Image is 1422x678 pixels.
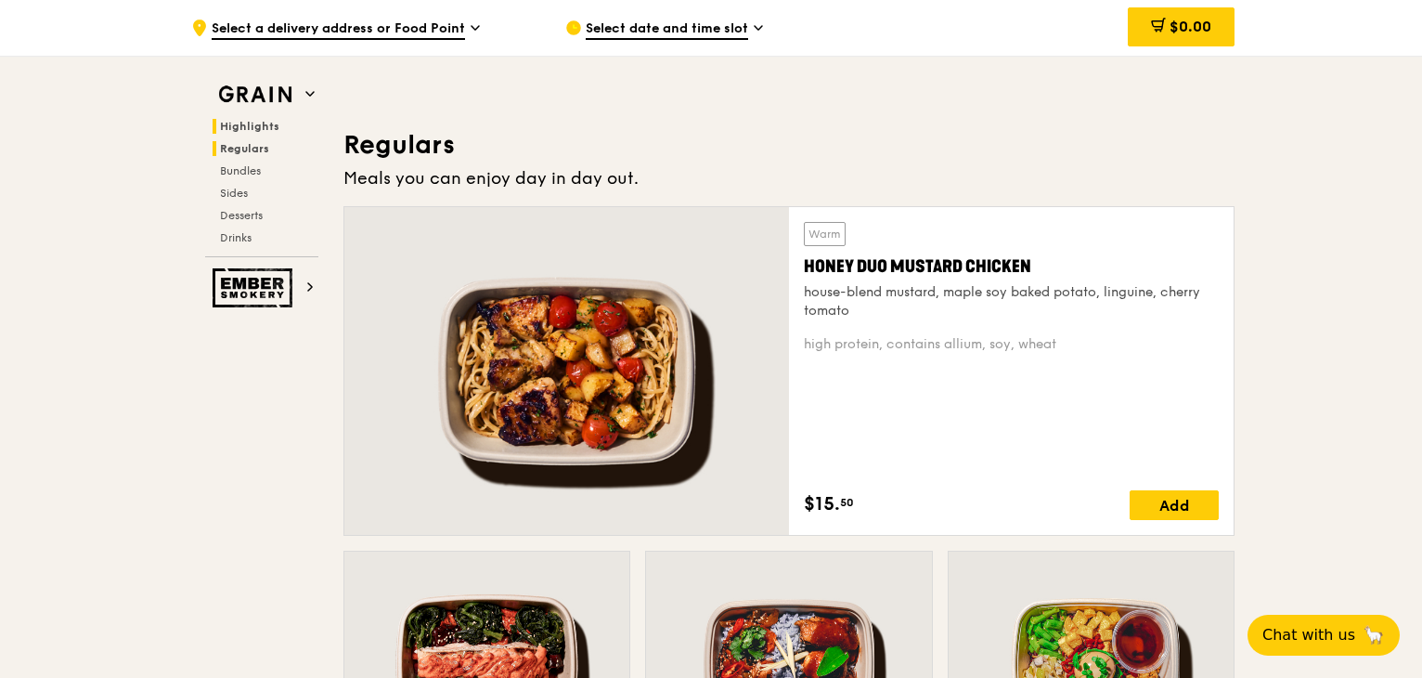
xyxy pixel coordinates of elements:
[220,209,263,222] span: Desserts
[212,20,465,40] span: Select a delivery address or Food Point
[804,335,1219,354] div: high protein, contains allium, soy, wheat
[586,20,748,40] span: Select date and time slot
[213,268,298,307] img: Ember Smokery web logo
[220,164,261,177] span: Bundles
[343,128,1235,162] h3: Regulars
[220,120,279,133] span: Highlights
[1363,624,1385,646] span: 🦙
[840,495,854,510] span: 50
[213,78,298,111] img: Grain web logo
[1262,624,1355,646] span: Chat with us
[1247,615,1400,656] button: Chat with us🦙
[804,222,846,246] div: Warm
[220,231,252,244] span: Drinks
[804,254,1219,280] div: Honey Duo Mustard Chicken
[220,142,269,155] span: Regulars
[804,490,840,518] span: $15.
[804,283,1219,320] div: house-blend mustard, maple soy baked potato, linguine, cherry tomato
[1170,18,1211,35] span: $0.00
[220,187,248,200] span: Sides
[1130,490,1219,520] div: Add
[343,165,1235,191] div: Meals you can enjoy day in day out.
